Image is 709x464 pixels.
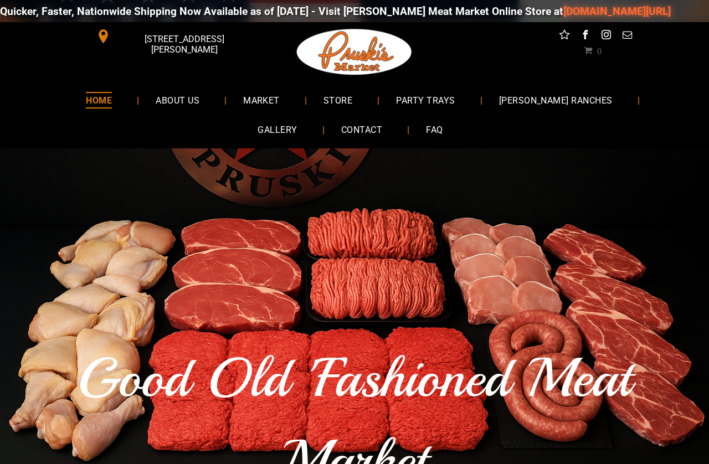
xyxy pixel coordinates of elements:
span: [STREET_ADDRESS][PERSON_NAME] [113,28,256,60]
img: Pruski-s+Market+HQ+Logo2-259w.png [295,22,414,82]
a: MARKET [227,85,296,115]
a: ABOUT US [139,85,216,115]
a: email [620,28,635,45]
a: GALLERY [241,115,314,145]
a: [PERSON_NAME] RANCHES [482,85,629,115]
a: instagram [599,28,614,45]
span: 0 [597,46,602,55]
a: FAQ [409,115,459,145]
a: STORE [307,85,369,115]
a: HOME [69,85,129,115]
a: Social network [557,28,572,45]
a: CONTACT [325,115,399,145]
a: PARTY TRAYS [379,85,471,115]
a: facebook [578,28,593,45]
a: [STREET_ADDRESS][PERSON_NAME] [89,28,258,45]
